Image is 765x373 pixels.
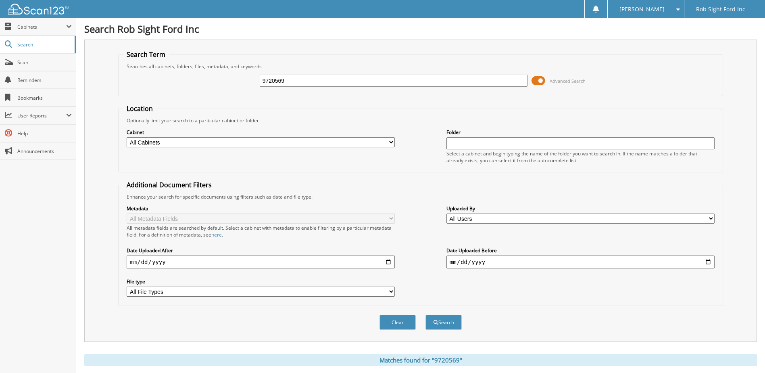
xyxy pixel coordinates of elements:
[123,63,718,70] div: Searches all cabinets, folders, files, metadata, and keywords
[127,247,395,254] label: Date Uploaded After
[211,231,222,238] a: here
[8,4,69,15] img: scan123-logo-white.svg
[127,256,395,268] input: start
[123,104,157,113] legend: Location
[123,117,718,124] div: Optionally limit your search to a particular cabinet or folder
[446,256,715,268] input: end
[696,7,745,12] span: Rob Sight Ford Inc
[446,150,715,164] div: Select a cabinet and begin typing the name of the folder you want to search in. If the name match...
[17,112,66,119] span: User Reports
[446,247,715,254] label: Date Uploaded Before
[446,129,715,136] label: Folder
[17,94,72,101] span: Bookmarks
[127,224,395,238] div: All metadata fields are searched by default. Select a cabinet with metadata to enable filtering b...
[123,50,169,59] legend: Search Term
[127,278,395,285] label: File type
[17,59,72,66] span: Scan
[84,354,757,366] div: Matches found for "9720569"
[123,193,718,200] div: Enhance your search for specific documents using filters such as date and file type.
[17,41,71,48] span: Search
[127,129,395,136] label: Cabinet
[379,315,416,330] button: Clear
[550,78,586,84] span: Advanced Search
[425,315,462,330] button: Search
[123,180,216,189] legend: Additional Document Filters
[17,148,72,155] span: Announcements
[619,7,665,12] span: [PERSON_NAME]
[446,205,715,212] label: Uploaded By
[17,130,72,137] span: Help
[127,205,395,212] label: Metadata
[17,23,66,30] span: Cabinets
[84,22,757,36] h1: Search Rob Sight Ford Inc
[17,77,72,84] span: Reminders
